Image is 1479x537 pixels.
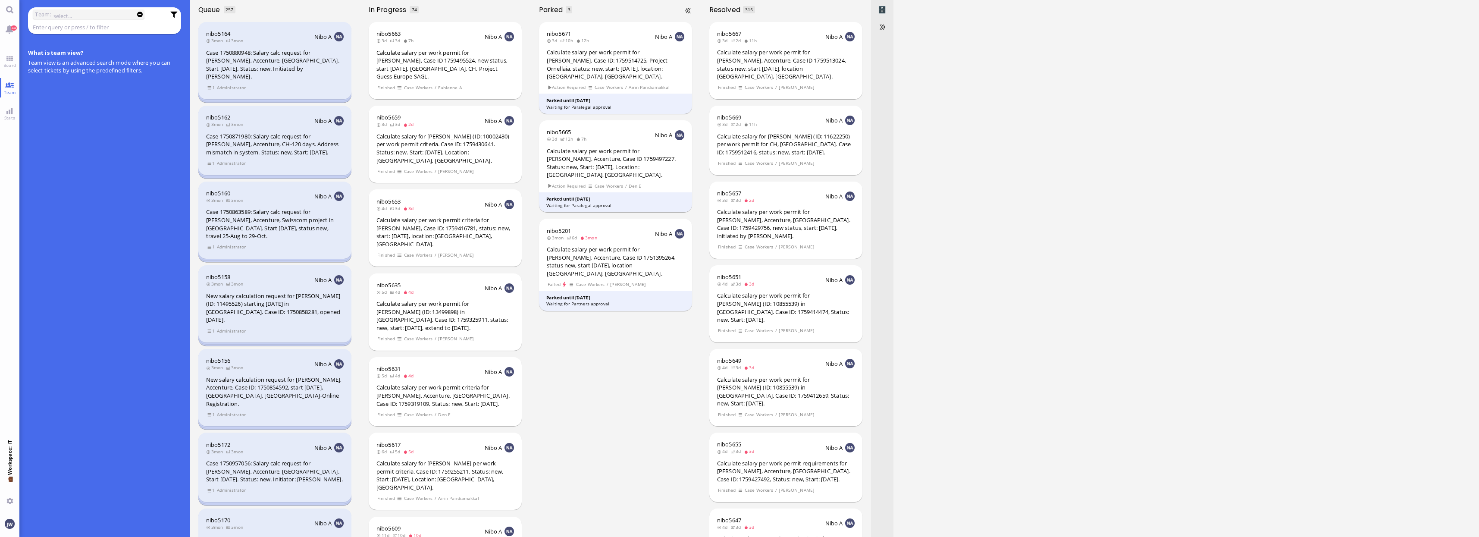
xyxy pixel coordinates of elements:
[206,113,230,121] span: nibo5162
[744,524,757,530] span: 3d
[207,160,215,167] span: view 1 items
[576,38,592,44] span: 12h
[376,281,401,289] a: nibo5635
[206,30,230,38] a: nibo5164
[504,283,514,293] img: NA
[334,275,344,285] img: NA
[206,38,226,44] span: 3mon
[206,376,344,408] div: New salary calculation request for [PERSON_NAME], Accenture, Case ID: 1750854592, start [DATE], [...
[745,6,753,13] span: 315
[547,128,571,136] a: nibo5665
[717,357,741,364] a: nibo5649
[485,368,502,376] span: Nibo A
[28,49,182,57] h4: What is team view?
[390,449,403,455] span: 5d
[547,38,560,44] span: 3d
[845,275,855,285] img: NA
[377,335,395,342] span: Finished
[730,38,744,44] span: 2d
[1,62,18,68] span: Board
[744,364,757,371] span: 3d
[206,357,230,364] span: nibo5156
[376,198,401,205] span: nibo5653
[226,38,246,44] span: 3mon
[438,84,462,91] span: Fabienne A
[567,235,580,241] span: 6d
[825,276,843,284] span: Nibo A
[314,33,332,41] span: Nibo A
[717,132,855,157] div: Calculate salary for [PERSON_NAME] (ID: 11622250) per work permit for CH, [GEOGRAPHIC_DATA]. Case...
[206,49,344,81] div: Case 1750880948: Salary calc request for [PERSON_NAME], Accenture, [GEOGRAPHIC_DATA]. Start [DATE...
[730,281,744,287] span: 3d
[568,6,570,13] span: 3
[216,84,246,91] span: Administrator
[412,6,417,13] span: 74
[207,84,215,91] span: view 1 items
[377,251,395,259] span: Finished
[438,251,474,259] span: [PERSON_NAME]
[376,449,390,455] span: 6d
[779,160,815,167] span: [PERSON_NAME]
[744,197,757,203] span: 2d
[547,281,561,288] span: Failed
[485,444,502,452] span: Nibo A
[845,32,855,41] img: NA
[629,182,642,190] span: Den E
[376,132,514,164] div: Calculate salary for [PERSON_NAME] (ID: 10002430) per work permit criteria. Case ID: 1759430641. ...
[376,113,401,121] a: nibo5659
[434,335,437,342] span: /
[717,273,741,281] a: nibo5651
[717,197,730,203] span: 3d
[779,243,815,251] span: [PERSON_NAME]
[744,38,760,44] span: 11h
[390,289,403,295] span: 4d
[825,444,843,452] span: Nibo A
[226,197,246,203] span: 3mon
[546,295,685,301] div: Parked until [DATE]
[226,364,246,371] span: 3mon
[717,448,730,454] span: 4d
[216,411,246,418] span: Administrator
[504,116,514,126] img: NA
[198,5,223,15] span: Queue
[438,168,474,175] span: [PERSON_NAME]
[717,440,741,448] a: nibo5655
[226,281,246,287] span: 3mon
[376,300,514,332] div: Calculate salary per work permit for [PERSON_NAME] (ID: 13499898) in [GEOGRAPHIC_DATA]. Case ID: ...
[547,136,560,142] span: 3d
[718,243,736,251] span: Finished
[546,97,685,104] div: Parked until [DATE]
[504,527,514,536] img: NA
[717,516,741,524] span: nibo5647
[504,32,514,41] img: NA
[206,132,344,157] div: Case 1750871980: Salary calc request for [PERSON_NAME], Accenture, CH-120 days. Address mismatch ...
[390,373,403,379] span: 4d
[717,208,855,240] div: Calculate salary per work permit for [PERSON_NAME], Accenture, [GEOGRAPHIC_DATA]. Case ID: 175942...
[206,516,230,524] span: nibo5170
[216,243,246,251] span: Administrator
[547,84,586,91] span: Action Required
[206,273,230,281] span: nibo5158
[206,364,226,371] span: 3mon
[226,121,246,127] span: 3mon
[403,449,417,455] span: 5d
[560,136,576,142] span: 12h
[775,487,777,494] span: /
[434,168,437,175] span: /
[718,160,736,167] span: Finished
[717,113,741,121] a: nibo5669
[377,495,395,502] span: Finished
[547,147,684,179] div: Calculate salary per work permit for [PERSON_NAME], Accenture, Case ID 1759497227. Status: new, S...
[547,227,571,235] span: nibo5201
[206,441,230,449] a: nibo5172
[779,327,815,334] span: [PERSON_NAME]
[206,208,344,240] div: Case 1750863589: Salary calc request for [PERSON_NAME], Accenture, Swisscom project in [GEOGRAPHI...
[610,281,646,288] span: [PERSON_NAME]
[485,284,502,292] span: Nibo A
[845,192,855,201] img: NA
[717,30,741,38] span: nibo5667
[334,443,344,452] img: NA
[206,449,226,455] span: 3mon
[390,205,403,211] span: 3d
[33,22,165,32] input: Enter query or press / to filter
